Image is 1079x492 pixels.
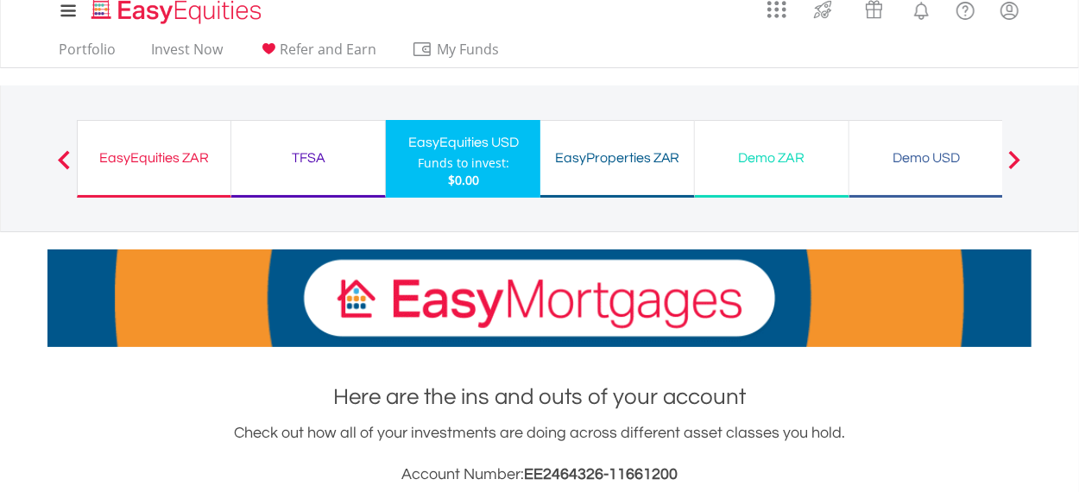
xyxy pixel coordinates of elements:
a: Portfolio [52,41,123,67]
span: EE2464326-11661200 [524,466,678,483]
a: Refer and Earn [251,41,383,67]
div: Demo USD [860,146,993,170]
img: EasyMortage Promotion Banner [47,249,1032,347]
div: EasyProperties ZAR [551,146,684,170]
div: TFSA [242,146,375,170]
a: Invest Now [144,41,230,67]
div: EasyEquities ZAR [88,146,220,170]
h1: Here are the ins and outs of your account [47,382,1032,413]
div: Check out how all of your investments are doing across different asset classes you hold. [47,421,1032,487]
button: Previous [47,159,81,176]
span: $0.00 [448,172,479,188]
button: Next [998,159,1032,176]
span: My Funds [412,38,525,60]
div: Funds to invest: [418,155,509,172]
h3: Account Number: [47,463,1032,487]
span: Refer and Earn [280,40,376,59]
div: EasyEquities USD [396,130,530,155]
div: Demo ZAR [705,146,838,170]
